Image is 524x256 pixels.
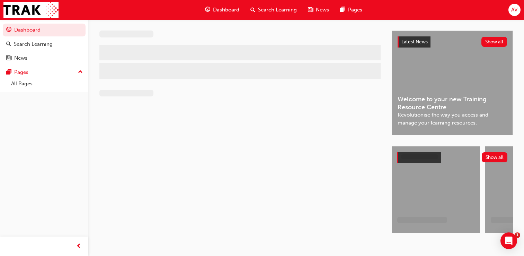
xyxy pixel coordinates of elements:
[340,6,345,14] span: pages-icon
[14,54,27,62] div: News
[6,41,11,48] span: search-icon
[481,37,507,47] button: Show all
[392,31,513,135] a: Latest NewsShow allWelcome to your new Training Resource CentreRevolutionise the way you access a...
[258,6,297,14] span: Search Learning
[308,6,313,14] span: news-icon
[3,38,86,51] a: Search Learning
[3,2,59,18] img: Trak
[3,22,86,66] button: DashboardSearch LearningNews
[14,68,28,76] div: Pages
[6,55,11,61] span: news-icon
[397,152,507,163] a: Show all
[401,39,428,45] span: Latest News
[398,111,507,127] span: Revolutionise the way you access and manage your learning resources.
[205,6,210,14] span: guage-icon
[6,27,11,33] span: guage-icon
[6,69,11,76] span: pages-icon
[302,3,335,17] a: news-iconNews
[76,242,81,251] span: prev-icon
[3,24,86,36] a: Dashboard
[199,3,245,17] a: guage-iconDashboard
[316,6,329,14] span: News
[3,66,86,79] button: Pages
[508,4,521,16] button: AV
[78,68,83,77] span: up-icon
[511,6,517,14] span: AV
[250,6,255,14] span: search-icon
[515,232,520,238] span: 1
[8,78,86,89] a: All Pages
[14,40,53,48] div: Search Learning
[348,6,362,14] span: Pages
[398,36,507,48] a: Latest NewsShow all
[3,52,86,65] a: News
[213,6,239,14] span: Dashboard
[482,152,508,162] button: Show all
[500,232,517,249] div: Open Intercom Messenger
[398,95,507,111] span: Welcome to your new Training Resource Centre
[335,3,368,17] a: pages-iconPages
[245,3,302,17] a: search-iconSearch Learning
